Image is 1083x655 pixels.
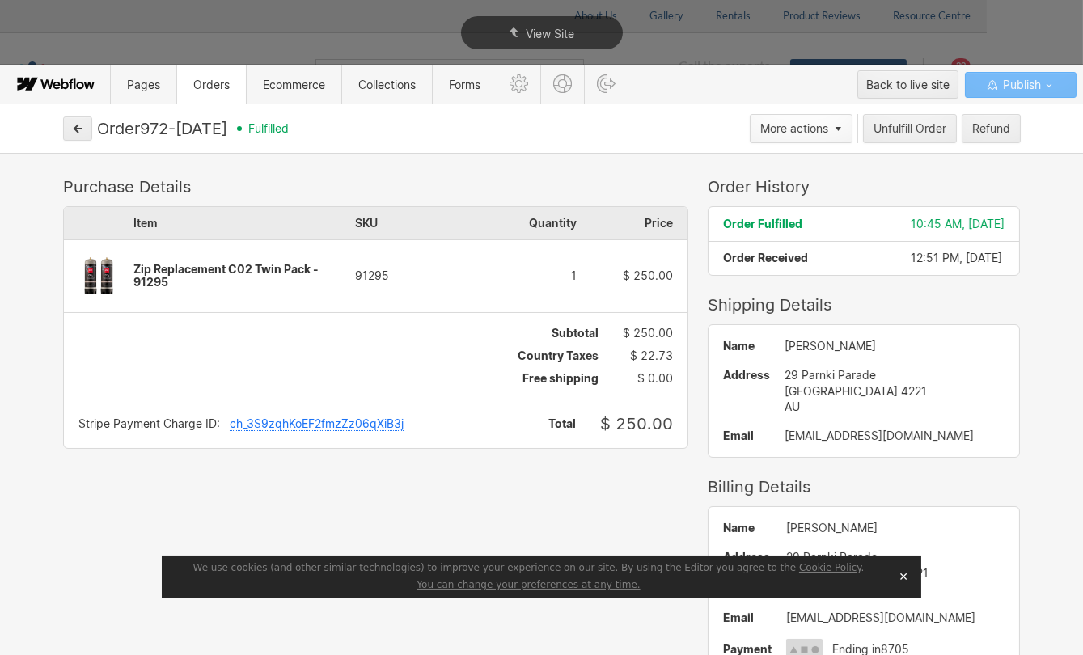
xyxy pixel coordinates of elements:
[193,78,230,91] span: Orders
[874,122,946,135] div: Unfulfill Order
[193,562,865,573] span: We use cookies (and other similar technologies) to improve your experience on our site. By using ...
[78,417,220,431] div: Stripe Payment Charge ID:
[1000,73,1041,97] span: Publish
[708,477,1021,497] div: Billing Details
[133,207,355,239] div: Item
[723,251,808,264] span: Order Received
[64,241,133,311] img: Zip Replacement C02 Twin Pack - 91295
[892,564,915,589] button: Close
[965,72,1077,98] button: Publish
[466,207,577,239] div: Quantity
[548,417,576,430] span: Total
[355,207,466,239] div: SKU
[355,269,466,282] div: 91295
[637,372,673,385] span: $ 0.00
[785,383,1005,399] div: [GEOGRAPHIC_DATA] 4221
[785,367,1005,383] div: 29 Parnki Parade
[708,177,1021,196] div: Order History
[708,295,1021,315] div: Shipping Details
[723,611,772,624] span: Email
[863,114,957,143] button: Unfulfill Order
[263,78,325,91] span: Ecommerce
[248,122,289,135] span: fulfilled
[417,579,640,592] button: You can change your preferences at any time.
[866,73,950,97] div: Back to live site
[911,217,1005,230] span: 10:45 AM, [DATE]
[911,251,1002,264] span: 12:51 PM, [DATE]
[526,27,574,40] span: View Site
[133,262,319,289] span: Zip Replacement C02 Twin Pack - 91295
[723,217,802,230] span: Order Fulfilled
[518,349,599,362] span: Country Taxes
[723,549,772,565] span: Address
[786,611,1005,624] div: [EMAIL_ADDRESS][DOMAIN_NAME]
[522,372,599,385] span: Free shipping
[358,78,416,91] span: Collections
[466,269,577,282] div: 1
[799,562,861,573] a: Cookie Policy
[630,349,673,362] span: $ 22.73
[577,207,687,239] div: Price
[785,340,1005,353] div: [PERSON_NAME]
[962,114,1021,143] button: Refund
[230,417,404,431] div: ch_3S9zqhKoEF2fmzZz06qXiB3j
[760,122,828,135] div: More actions
[857,70,958,99] button: Back to live site
[723,522,772,535] span: Name
[786,522,1005,535] div: [PERSON_NAME]
[723,429,770,442] span: Email
[600,414,673,433] span: $ 250.00
[449,78,480,91] span: Forms
[63,177,688,196] div: Purchase Details
[623,326,673,340] span: $ 250.00
[723,340,770,353] span: Name
[785,399,1005,415] div: AU
[552,327,599,340] span: Subtotal
[6,39,50,54] span: Text us
[97,119,227,138] div: Order 972-[DATE]
[127,78,160,91] span: Pages
[723,367,770,383] span: Address
[972,122,1010,135] div: Refund
[785,429,1005,442] div: [EMAIL_ADDRESS][DOMAIN_NAME]
[786,549,1005,565] div: 29 Parnki Parade
[623,268,673,282] span: $ 250.00
[750,114,852,143] button: More actions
